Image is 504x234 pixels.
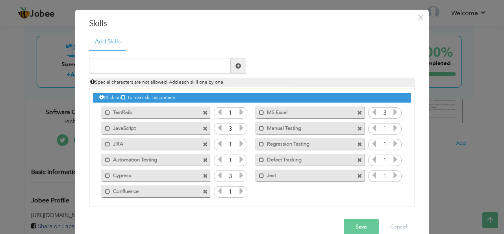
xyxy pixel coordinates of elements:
[90,79,224,85] span: Special characters are not allowed. Add each skill one by one.
[110,185,190,195] label: Confluence
[417,10,424,24] span: ×
[264,106,344,116] label: MS Excel
[89,17,415,29] h3: Skills
[264,138,344,148] label: Regression Testing
[110,138,190,148] label: JIRA
[110,169,190,179] label: Cypress
[93,93,411,102] div: Click on , to mark skill as primary.
[110,106,190,116] label: TestRails
[264,122,344,132] label: Manual Testing
[89,33,126,51] a: Add Skills
[264,169,344,179] label: Jest
[414,11,427,23] button: Close
[110,154,190,163] label: Automation Testing
[264,154,344,163] label: Defect Tracking
[110,122,190,132] label: JavaScript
